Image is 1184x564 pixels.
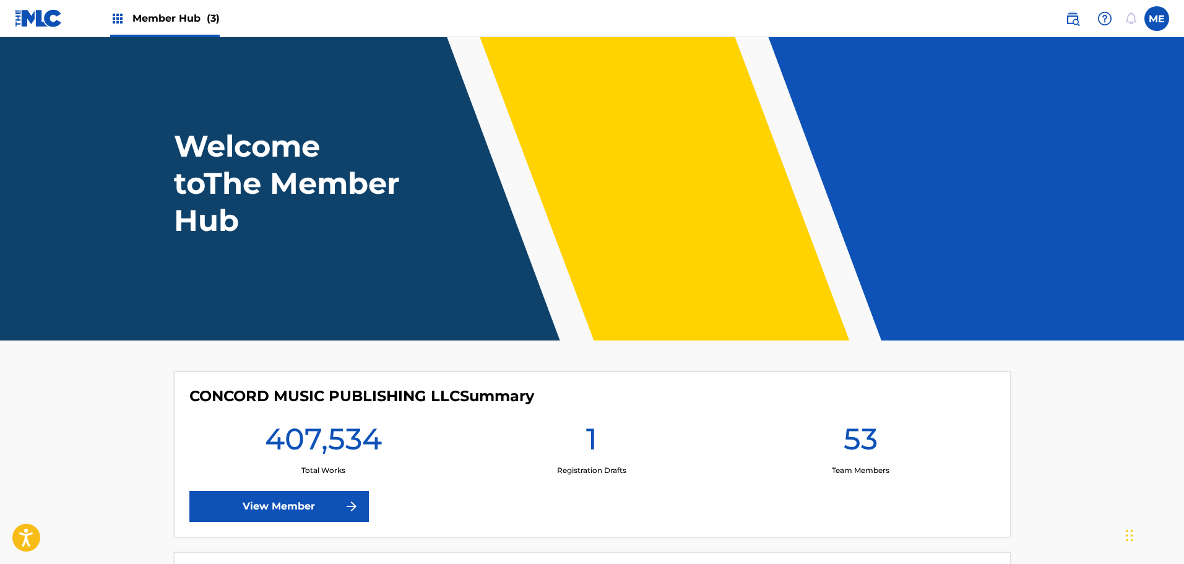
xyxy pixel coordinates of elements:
[174,128,405,239] h1: Welcome to The Member Hub
[189,387,534,406] h4: CONCORD MUSIC PUBLISHING LLC
[557,465,626,476] p: Registration Drafts
[132,11,220,25] span: Member Hub
[832,465,889,476] p: Team Members
[844,420,878,465] h1: 53
[1122,505,1184,564] iframe: Chat Widget
[1065,11,1080,26] img: search
[1125,12,1137,25] div: Notifications
[1060,6,1085,31] a: Public Search
[1092,6,1117,31] div: Help
[265,420,382,465] h1: 407,534
[301,465,345,476] p: Total Works
[1097,11,1112,26] img: help
[207,12,220,24] span: (3)
[586,420,597,465] h1: 1
[189,491,369,522] a: View Member
[344,499,359,514] img: f7272a7cc735f4ea7f67.svg
[110,11,125,26] img: Top Rightsholders
[1144,6,1169,31] div: User Menu
[1126,517,1133,554] div: Drag
[15,9,63,27] img: MLC Logo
